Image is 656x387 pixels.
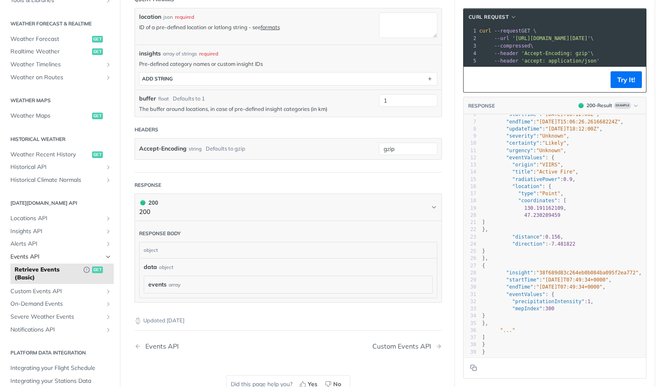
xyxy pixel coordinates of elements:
[6,110,114,122] a: Weather Mapsget
[139,143,187,155] label: Accept-Encoding
[521,50,591,56] span: 'Accept-Encoding: gzip'
[10,60,103,69] span: Weather Timelines
[464,133,476,140] div: 9
[6,238,114,250] a: Alerts APIShow subpages for Alerts API
[482,248,485,254] span: }
[10,377,112,385] span: Integrating your Stations Data
[506,133,536,139] span: "severity"
[506,140,539,146] span: "certainty"
[10,176,103,184] span: Historical Climate Normals
[464,190,476,197] div: 17
[614,102,631,109] span: Example
[482,205,566,211] span: ,
[464,341,476,348] div: 38
[464,154,476,161] div: 12
[139,23,375,31] p: ID of a pre-defined location or latlong string - see
[536,119,621,125] span: "[DATE]T15:06:26.261668224Z"
[92,113,103,119] span: get
[482,306,555,312] span: :
[464,298,476,305] div: 32
[105,74,112,81] button: Show subpages for Weather on Routes
[158,95,169,103] div: float
[482,241,576,247] span: :
[521,58,600,64] span: 'accept: application/json'
[6,20,114,28] h2: Weather Forecast & realtime
[464,305,476,312] div: 33
[479,28,536,34] span: GET \
[468,102,495,110] button: RESPONSE
[10,214,103,223] span: Locations API
[10,240,103,248] span: Alerts API
[464,50,478,57] div: 4
[524,205,564,211] span: 130.191162109
[482,191,564,196] span: : ,
[105,314,112,320] button: Show subpages for Severe Weather Events
[464,320,476,327] div: 35
[479,50,594,56] span: \
[10,73,103,82] span: Weather on Routes
[539,191,561,196] span: "Point"
[464,168,476,176] div: 14
[482,313,485,319] span: }
[169,281,180,289] div: array
[105,164,112,171] button: Show subpages for Historical API
[135,342,266,350] a: Previous Page: Events API
[482,284,606,290] span: : ,
[524,212,561,218] span: 47.230289459
[10,364,112,372] span: Integrating your Flight Schedule
[464,118,476,126] div: 7
[10,253,103,261] span: Events API
[464,269,476,276] div: 28
[6,251,114,263] a: Events APIHide subpages for Events API
[506,292,545,297] span: "eventValues"
[512,162,536,168] span: "origin"
[468,362,479,374] button: Copy to clipboard
[139,60,437,68] p: Pre-defined category names or custom insight IDs
[135,126,158,133] div: Headers
[464,234,476,241] div: 23
[482,176,576,182] span: : ,
[6,212,114,225] a: Locations APIShow subpages for Locations API
[482,148,566,153] span: : ,
[482,183,551,189] span: : {
[464,291,476,298] div: 31
[506,270,533,276] span: "insight"
[479,35,594,41] span: \
[141,342,179,350] div: Events API
[518,198,557,204] span: "coordinates"
[464,241,476,248] div: 24
[464,197,476,204] div: 18
[536,284,603,290] span: "[DATE]T07:49:34+0000"
[431,204,437,211] svg: Chevron
[479,28,491,34] span: curl
[482,263,485,269] span: {
[139,198,437,217] button: 200 200200
[92,36,103,43] span: get
[92,151,103,158] span: get
[464,284,476,291] div: 30
[464,276,476,284] div: 29
[464,312,476,319] div: 34
[6,33,114,45] a: Weather Forecastget
[482,234,564,240] span: : ,
[587,299,590,304] span: 1
[10,326,103,334] span: Notifications API
[464,147,476,154] div: 11
[482,270,642,276] span: : ,
[372,342,442,350] a: Next Page: Custom Events API
[464,248,476,255] div: 25
[506,284,533,290] span: "endTime"
[506,148,533,153] span: "urgency"
[512,35,591,41] span: '[URL][DOMAIN_NAME][DATE]'
[105,215,112,222] button: Show subpages for Locations API
[139,94,156,103] label: buffer
[10,227,103,236] span: Insights API
[10,48,90,56] span: Realtime Weather
[189,143,202,155] div: string
[464,161,476,168] div: 13
[545,234,560,240] span: 0.156
[10,287,103,296] span: Custom Events API
[6,97,114,104] h2: Weather Maps
[464,57,478,65] div: 5
[464,176,476,183] div: 15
